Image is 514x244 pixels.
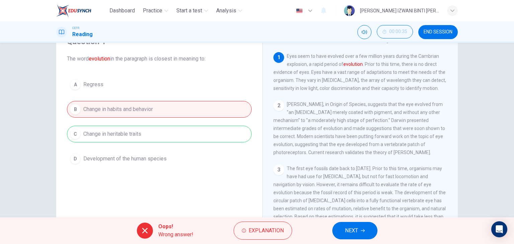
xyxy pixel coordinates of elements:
span: 00:00:35 [389,29,407,34]
span: Eyes seem to have evolved over a few million years during the Cambrian explosion, a rapid period ... [273,53,446,91]
img: en [295,8,304,13]
button: Explanation [234,222,292,240]
span: The first eye fossils date back to [DATE]. Prior to this time, organisms may have had use for [ME... [273,166,446,227]
button: NEXT [332,222,377,239]
div: 2 [273,100,284,111]
a: EduSynch logo [56,4,107,17]
div: Open Intercom Messenger [491,221,507,237]
img: EduSynch logo [56,4,91,17]
div: Hide [377,25,413,39]
span: END SESSION [424,29,452,35]
img: Profile picture [344,5,355,16]
div: 3 [273,164,284,175]
span: Dashboard [109,7,135,15]
font: evolution [89,55,110,62]
div: Mute [357,25,371,39]
span: Wrong answer! [158,231,193,239]
span: Analysis [216,7,236,15]
button: Analysis [213,5,245,17]
h1: Reading [72,30,93,38]
span: Start a test [176,7,202,15]
span: Explanation [249,226,284,235]
span: CEFR [72,26,79,30]
button: Practice [140,5,171,17]
button: 00:00:35 [377,25,413,38]
button: Dashboard [107,5,138,17]
button: Start a test [174,5,211,17]
div: 1 [273,52,284,63]
span: [PERSON_NAME], in Origin of Species, suggests that the eye evolved from "an [MEDICAL_DATA] merely... [273,102,445,155]
span: Oops! [158,223,193,231]
font: evolution [343,62,363,67]
span: NEXT [345,226,358,235]
span: The word in the paragraph is closest in meaning to: [67,55,252,63]
div: [PERSON_NAME] IZWANI BINTI [PERSON_NAME] [360,7,439,15]
span: Practice [143,7,162,15]
button: END SESSION [418,25,458,39]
